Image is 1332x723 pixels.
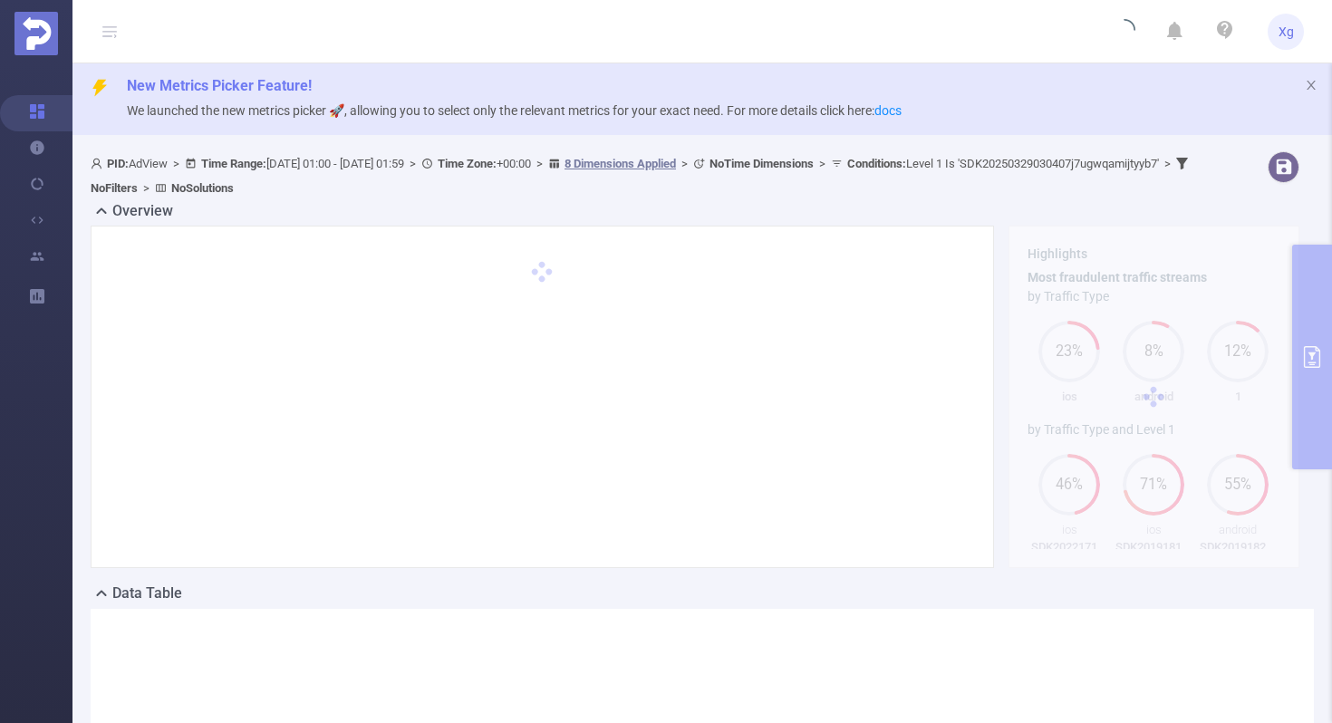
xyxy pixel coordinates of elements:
span: > [1159,157,1176,170]
b: No Solutions [171,181,234,195]
button: icon: close [1305,75,1318,95]
b: No Filters [91,181,138,195]
b: No Time Dimensions [709,157,814,170]
h2: Data Table [112,583,182,604]
u: 8 Dimensions Applied [565,157,676,170]
span: > [404,157,421,170]
span: > [814,157,831,170]
span: > [168,157,185,170]
span: AdView [DATE] 01:00 - [DATE] 01:59 +00:00 [91,157,1192,195]
i: icon: close [1305,79,1318,92]
span: Level 1 Is 'SDK20250329030407j7ugwqamijtyyb7' [847,157,1159,170]
i: icon: thunderbolt [91,79,109,97]
span: > [531,157,548,170]
a: docs [874,103,902,118]
span: > [676,157,693,170]
i: icon: loading [1114,19,1135,44]
b: PID: [107,157,129,170]
i: icon: user [91,158,107,169]
span: We launched the new metrics picker 🚀, allowing you to select only the relevant metrics for your e... [127,103,902,118]
span: > [138,181,155,195]
b: Time Zone: [438,157,497,170]
span: New Metrics Picker Feature! [127,77,312,94]
b: Time Range: [201,157,266,170]
h2: Overview [112,200,173,222]
b: Conditions : [847,157,906,170]
img: Protected Media [14,12,58,55]
span: Xg [1279,14,1294,50]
